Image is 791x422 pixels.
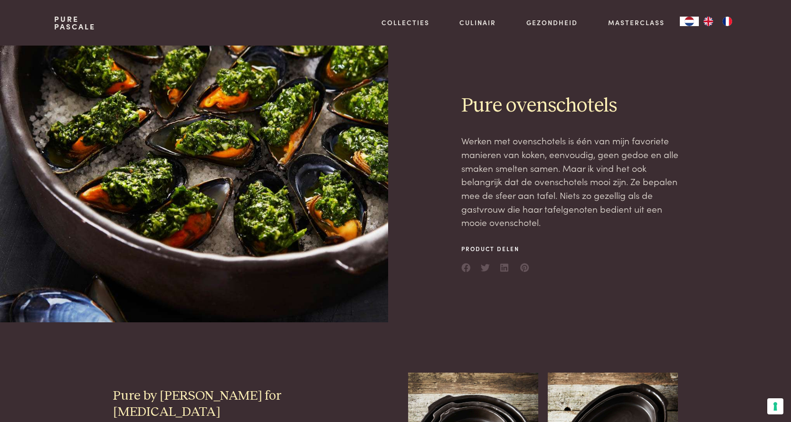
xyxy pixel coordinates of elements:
[54,15,95,30] a: PurePascale
[461,244,530,253] span: Product delen
[699,17,718,26] a: EN
[526,18,578,28] a: Gezondheid
[461,134,679,229] p: Werken met ovenschotels is één van mijn favoriete manieren van koken, eenvoudig, geen gedoe en al...
[608,18,665,28] a: Masterclass
[718,17,737,26] a: FR
[459,18,496,28] a: Culinair
[461,94,679,119] h2: Pure ovenschotels
[767,398,783,414] button: Uw voorkeuren voor toestemming voor trackingtechnologieën
[680,17,737,26] aside: Language selected: Nederlands
[680,17,699,26] a: NL
[113,388,324,421] h3: Pure by [PERSON_NAME] for [MEDICAL_DATA]
[680,17,699,26] div: Language
[699,17,737,26] ul: Language list
[381,18,429,28] a: Collecties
